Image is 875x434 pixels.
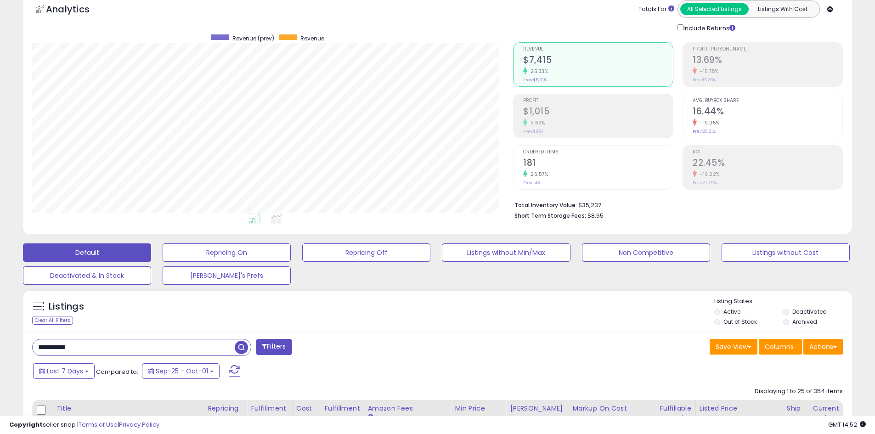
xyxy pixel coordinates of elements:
[23,266,151,285] button: Deactivated & In Stock
[792,308,827,316] label: Deactivated
[514,212,586,220] b: Short Term Storage Fees:
[748,3,817,15] button: Listings With Cost
[700,404,779,413] div: Listed Price
[523,158,673,170] h2: 181
[755,387,843,396] div: Displaying 1 to 25 of 354 items
[367,404,447,413] div: Amazon Fees
[49,300,84,313] h5: Listings
[523,77,547,83] small: Prev: $5,916
[523,47,673,52] span: Revenue
[514,199,836,210] li: $35,237
[828,420,866,429] span: 2025-10-9 14:52 GMT
[232,34,274,42] span: Revenue (prev)
[510,404,565,413] div: [PERSON_NAME]
[119,420,159,429] a: Privacy Policy
[714,297,852,306] p: Listing States:
[208,404,243,413] div: Repricing
[660,404,691,423] div: Fulfillable Quantity
[523,129,543,134] small: Prev: $961
[96,367,138,376] span: Compared to:
[697,68,719,75] small: -15.75%
[527,171,548,178] small: 26.57%
[787,404,805,423] div: Ship Price
[723,308,740,316] label: Active
[803,339,843,355] button: Actions
[46,3,107,18] h5: Analytics
[300,34,324,42] span: Revenue
[759,339,802,355] button: Columns
[722,243,850,262] button: Listings without Cost
[156,366,208,376] span: Sep-25 - Oct-01
[32,316,73,325] div: Clear All Filters
[697,119,720,126] small: -19.05%
[296,404,317,413] div: Cost
[79,420,118,429] a: Terms of Use
[163,266,291,285] button: [PERSON_NAME]'s Prefs
[572,404,652,413] div: Markup on Cost
[256,339,292,355] button: Filters
[693,150,842,155] span: ROI
[527,68,548,75] small: 25.33%
[697,171,720,178] small: -19.22%
[587,211,604,220] span: $8.65
[142,363,220,379] button: Sep-25 - Oct-01
[693,158,842,170] h2: 22.45%
[47,366,83,376] span: Last 7 Days
[693,129,716,134] small: Prev: 20.31%
[324,404,360,423] div: Fulfillment Cost
[523,150,673,155] span: Ordered Items
[33,363,95,379] button: Last 7 Days
[455,404,502,413] div: Min Price
[582,243,710,262] button: Non Competitive
[693,77,716,83] small: Prev: 16.25%
[671,23,746,33] div: Include Returns
[638,5,674,14] div: Totals For
[527,119,545,126] small: 5.63%
[765,342,794,351] span: Columns
[710,339,757,355] button: Save View
[693,47,842,52] span: Profit [PERSON_NAME]
[693,98,842,103] span: Avg. Buybox Share
[163,243,291,262] button: Repricing On
[9,421,159,429] div: seller snap | |
[251,404,288,413] div: Fulfillment
[723,318,757,326] label: Out of Stock
[680,3,749,15] button: All Selected Listings
[813,404,860,423] div: Current Buybox Price
[693,55,842,67] h2: 13.69%
[693,180,717,186] small: Prev: 27.79%
[523,180,540,186] small: Prev: 143
[9,420,43,429] strong: Copyright
[514,201,577,209] b: Total Inventory Value:
[523,55,673,67] h2: $7,415
[302,243,430,262] button: Repricing Off
[523,98,673,103] span: Profit
[56,404,200,413] div: Title
[442,243,570,262] button: Listings without Min/Max
[23,243,151,262] button: Default
[523,106,673,118] h2: $1,015
[792,318,817,326] label: Archived
[693,106,842,118] h2: 16.44%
